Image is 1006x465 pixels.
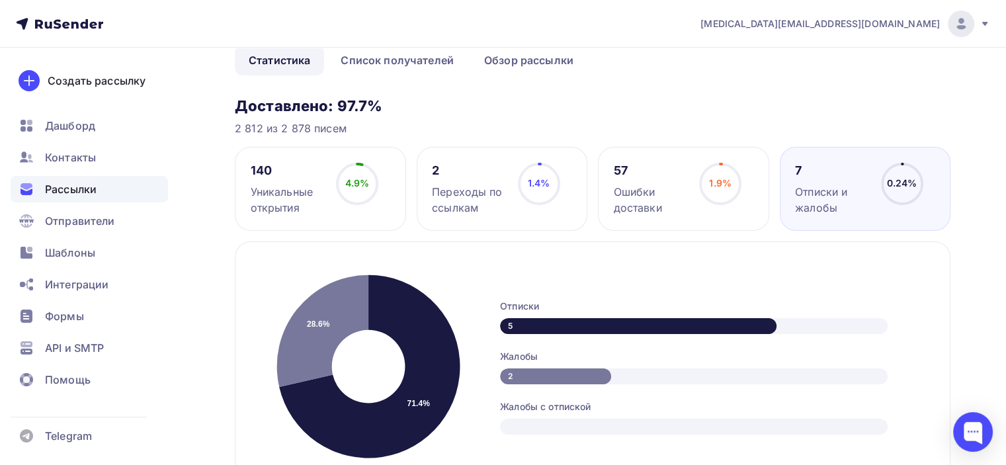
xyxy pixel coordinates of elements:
[45,340,104,356] span: API и SMTP
[887,177,917,189] span: 0.24%
[432,184,506,216] div: Переходы по ссылкам
[614,163,688,179] div: 57
[700,11,990,37] a: [MEDICAL_DATA][EMAIL_ADDRESS][DOMAIN_NAME]
[11,303,168,329] a: Формы
[500,318,776,334] div: 5
[500,368,611,384] div: 2
[500,400,923,413] div: Жалобы с отпиской
[500,300,923,313] div: Отписки
[11,176,168,202] a: Рассылки
[45,276,108,292] span: Интеграции
[327,45,468,75] a: Список получателей
[11,144,168,171] a: Контакты
[432,163,506,179] div: 2
[251,184,325,216] div: Уникальные открытия
[45,118,95,134] span: Дашборд
[795,184,869,216] div: Отписки и жалобы
[528,177,550,189] span: 1.4%
[500,350,923,363] div: Жалобы
[45,213,115,229] span: Отправители
[45,428,92,444] span: Telegram
[11,208,168,234] a: Отправители
[235,97,950,115] h3: Доставлено: 97.7%
[235,120,950,136] div: 2 812 из 2 878 писем
[45,372,91,388] span: Помощь
[45,181,97,197] span: Рассылки
[235,45,324,75] a: Статистика
[251,163,325,179] div: 140
[45,308,84,324] span: Формы
[709,177,732,189] span: 1.9%
[795,163,869,179] div: 7
[45,245,95,261] span: Шаблоны
[11,112,168,139] a: Дашборд
[11,239,168,266] a: Шаблоны
[48,73,146,89] div: Создать рассылку
[700,17,940,30] span: [MEDICAL_DATA][EMAIL_ADDRESS][DOMAIN_NAME]
[614,184,688,216] div: Ошибки доставки
[470,45,587,75] a: Обзор рассылки
[345,177,370,189] span: 4.9%
[45,149,96,165] span: Контакты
